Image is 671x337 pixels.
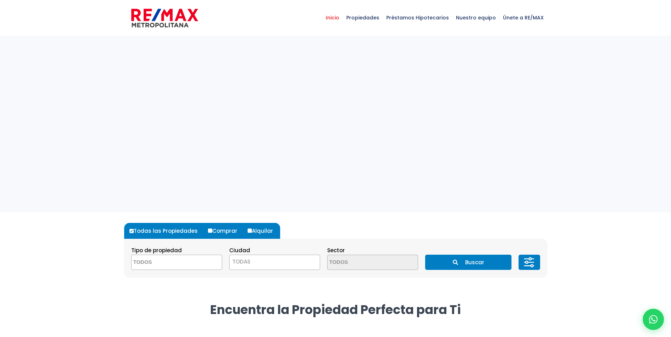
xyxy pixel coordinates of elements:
[343,7,383,28] span: Propiedades
[131,247,182,254] span: Tipo de propiedad
[383,7,452,28] span: Préstamos Hipotecarios
[131,7,198,29] img: remax-metropolitana-logo
[452,7,499,28] span: Nuestro equipo
[210,301,461,318] strong: Encuentra la Propiedad Perfecta para Ti
[322,7,343,28] span: Inicio
[128,223,205,239] label: Todas las Propiedades
[425,255,511,270] button: Buscar
[230,257,320,267] span: TODAS
[232,258,250,265] span: TODAS
[229,255,320,270] span: TODAS
[499,7,547,28] span: Únete a RE/MAX
[229,247,250,254] span: Ciudad
[208,229,212,233] input: Comprar
[129,229,134,233] input: Todas las Propiedades
[132,255,200,270] textarea: Search
[327,247,345,254] span: Sector
[248,229,252,233] input: Alquilar
[328,255,396,270] textarea: Search
[206,223,244,239] label: Comprar
[246,223,280,239] label: Alquilar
